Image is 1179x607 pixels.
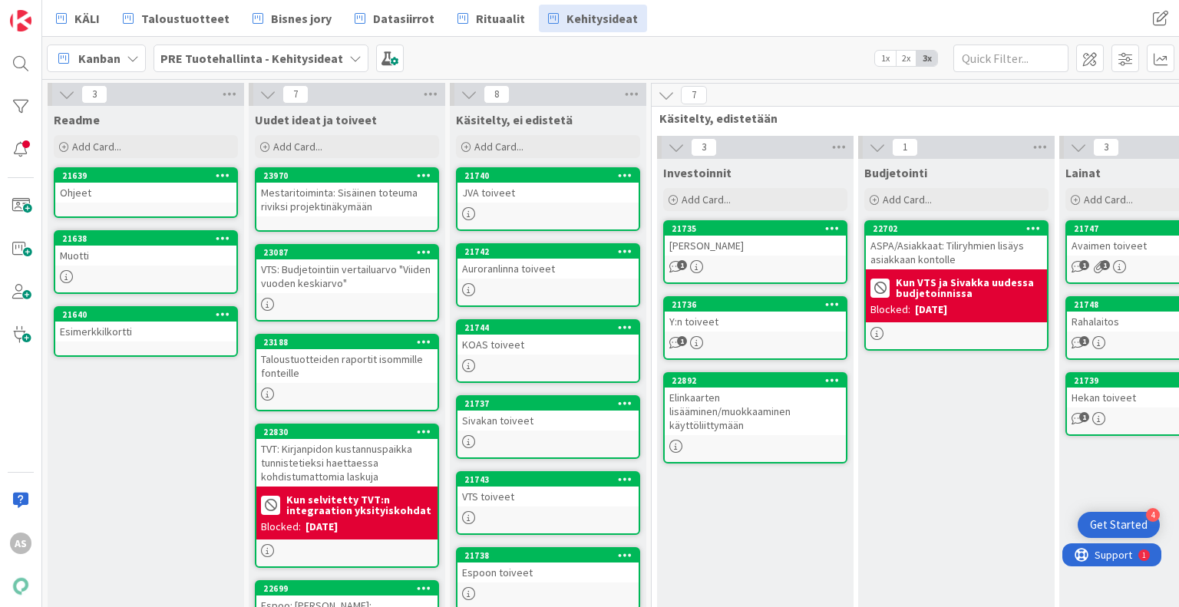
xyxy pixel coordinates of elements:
[457,397,639,431] div: 21737Sivakan toiveet
[256,335,438,349] div: 23188
[256,169,438,216] div: 23970Mestaritoiminta: Sisäinen toteuma riviksi projektinäkymään
[10,533,31,554] div: AS
[457,321,639,335] div: 21744
[55,232,236,246] div: 21638
[915,302,947,318] div: [DATE]
[256,259,438,293] div: VTS: Budjetointiin vertailuarvo "Viiden vuoden keskiarvo"
[243,5,341,32] a: Bisnes jory
[47,5,109,32] a: KÄLI
[883,193,932,206] span: Add Card...
[665,222,846,236] div: 21735
[55,183,236,203] div: Ohjeet
[665,374,846,388] div: 22892
[457,473,639,487] div: 21743
[263,170,438,181] div: 23970
[457,473,639,506] div: 21743VTS toiveet
[457,549,639,562] div: 21738
[345,5,444,32] a: Datasiirrot
[256,246,438,293] div: 23087VTS: Budjetointiin vertailuarvo "Viiden vuoden keskiarvo"
[875,51,896,66] span: 1x
[672,375,846,386] div: 22892
[55,169,236,203] div: 21639Ohjeet
[916,51,937,66] span: 3x
[256,425,438,487] div: 22830TVT: Kirjanpidon kustannuspaikka tunnistetieksi haettaessa kohdistumattomia laskuja
[464,170,639,181] div: 21740
[677,336,687,346] span: 1
[80,6,84,18] div: 1
[256,425,438,439] div: 22830
[256,349,438,383] div: Taloustuotteiden raportit isommille fonteille
[261,519,301,535] div: Blocked:
[457,169,639,183] div: 21740
[665,222,846,256] div: 21735[PERSON_NAME]
[256,169,438,183] div: 23970
[255,112,377,127] span: Uudet ideat ja toiveet
[464,550,639,561] div: 21738
[263,427,438,437] div: 22830
[539,5,647,32] a: Kehitysideat
[10,10,31,31] img: Visit kanbanzone.com
[55,169,236,183] div: 21639
[1090,517,1148,533] div: Get Started
[256,246,438,259] div: 23087
[78,49,121,68] span: Kanban
[286,494,433,516] b: Kun selvitetty TVT:n integraation yksityiskohdat
[55,308,236,341] div: 21640Esimerkkilkortti
[457,169,639,203] div: 21740JVA toiveet
[457,562,639,582] div: Espoon toiveet
[464,246,639,257] div: 21742
[55,308,236,322] div: 21640
[566,9,638,28] span: Kehitysideat
[32,2,70,21] span: Support
[672,299,846,310] div: 21736
[464,322,639,333] div: 21744
[457,245,639,259] div: 21742
[10,576,31,597] img: avatar
[1065,165,1101,180] span: Lainat
[54,112,100,127] span: Readme
[256,183,438,216] div: Mestaritoiminta: Sisäinen toteuma riviksi projektinäkymään
[864,165,927,180] span: Budjetointi
[1079,412,1089,422] span: 1
[273,140,322,153] span: Add Card...
[665,312,846,332] div: Y:n toiveet
[1084,193,1133,206] span: Add Card...
[1100,260,1110,270] span: 1
[672,223,846,234] div: 21735
[457,335,639,355] div: KOAS toiveet
[55,232,236,266] div: 21638Muotti
[1079,336,1089,346] span: 1
[256,582,438,595] div: 22699
[896,277,1042,299] b: Kun VTS ja Sivakka uudessa budjetoinnissa
[665,298,846,312] div: 21736
[1079,260,1089,270] span: 1
[484,85,510,104] span: 8
[263,583,438,594] div: 22699
[256,335,438,383] div: 23188Taloustuotteiden raportit isommille fonteille
[896,51,916,66] span: 2x
[305,519,338,535] div: [DATE]
[665,236,846,256] div: [PERSON_NAME]
[866,222,1047,269] div: 22702ASPA/Asiakkaat: Tiliryhmien lisäys asiakkaan kontolle
[866,236,1047,269] div: ASPA/Asiakkaat: Tiliryhmien lisäys asiakkaan kontolle
[457,487,639,506] div: VTS toiveet
[691,138,717,157] span: 3
[457,183,639,203] div: JVA toiveet
[457,245,639,279] div: 21742Auroranlinna toiveet
[457,411,639,431] div: Sivakan toiveet
[81,85,107,104] span: 3
[665,374,846,435] div: 22892Elinkaarten lisääminen/muokkaaminen käyttöliittymään
[160,51,343,66] b: PRE Tuotehallinta - Kehitysideat
[1093,138,1119,157] span: 3
[72,140,121,153] span: Add Card...
[448,5,534,32] a: Rituaalit
[62,309,236,320] div: 21640
[456,112,573,127] span: Käsitelty, ei edistetä
[665,388,846,435] div: Elinkaarten lisääminen/muokkaaminen käyttöliittymään
[141,9,230,28] span: Taloustuotteet
[464,398,639,409] div: 21737
[663,165,732,180] span: Investoinnit
[256,439,438,487] div: TVT: Kirjanpidon kustannuspaikka tunnistetieksi haettaessa kohdistumattomia laskuja
[457,259,639,279] div: Auroranlinna toiveet
[457,321,639,355] div: 21744KOAS toiveet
